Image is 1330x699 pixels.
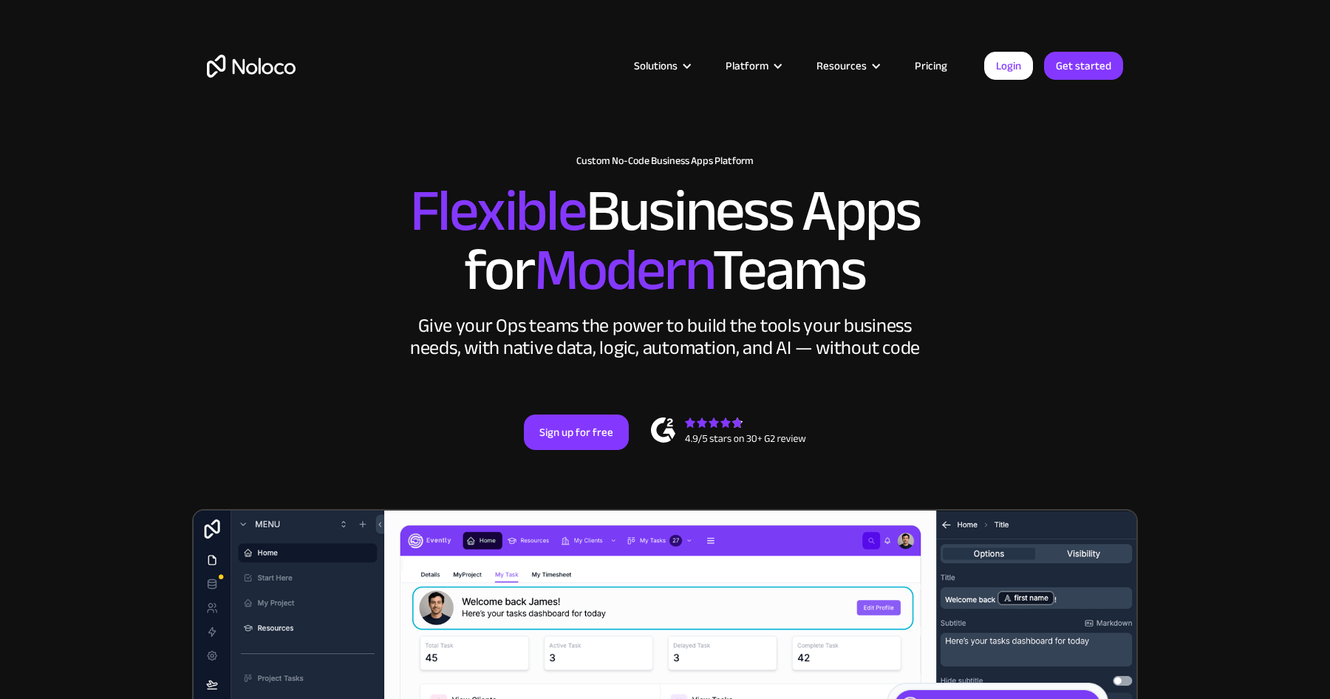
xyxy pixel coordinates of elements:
[524,415,629,450] a: Sign up for free
[896,56,966,75] a: Pricing
[410,156,586,266] span: Flexible
[798,56,896,75] div: Resources
[984,52,1033,80] a: Login
[816,56,867,75] div: Resources
[207,155,1123,167] h1: Custom No-Code Business Apps Platform
[726,56,768,75] div: Platform
[1044,52,1123,80] a: Get started
[207,182,1123,300] h2: Business Apps for Teams
[207,55,296,78] a: home
[634,56,678,75] div: Solutions
[615,56,707,75] div: Solutions
[406,315,924,359] div: Give your Ops teams the power to build the tools your business needs, with native data, logic, au...
[707,56,798,75] div: Platform
[534,215,712,325] span: Modern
